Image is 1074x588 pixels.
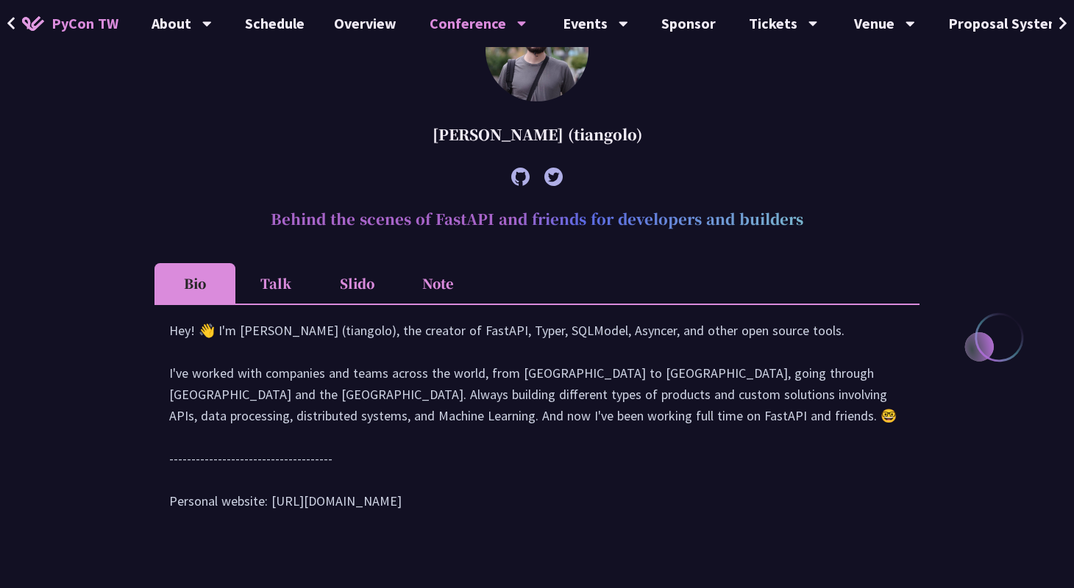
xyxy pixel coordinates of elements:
a: PyCon TW [7,5,133,42]
h2: Behind the scenes of FastAPI and friends for developers and builders [154,197,920,241]
li: Talk [235,263,316,304]
li: Note [397,263,478,304]
span: PyCon TW [51,12,118,35]
div: Hey! 👋 I'm [PERSON_NAME] (tiangolo), the creator of FastAPI, Typer, SQLModel, Asyncer, and other ... [169,320,905,526]
div: [PERSON_NAME] (tiangolo) [154,112,920,157]
img: Home icon of PyCon TW 2025 [22,16,44,31]
li: Bio [154,263,235,304]
li: Slido [316,263,397,304]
